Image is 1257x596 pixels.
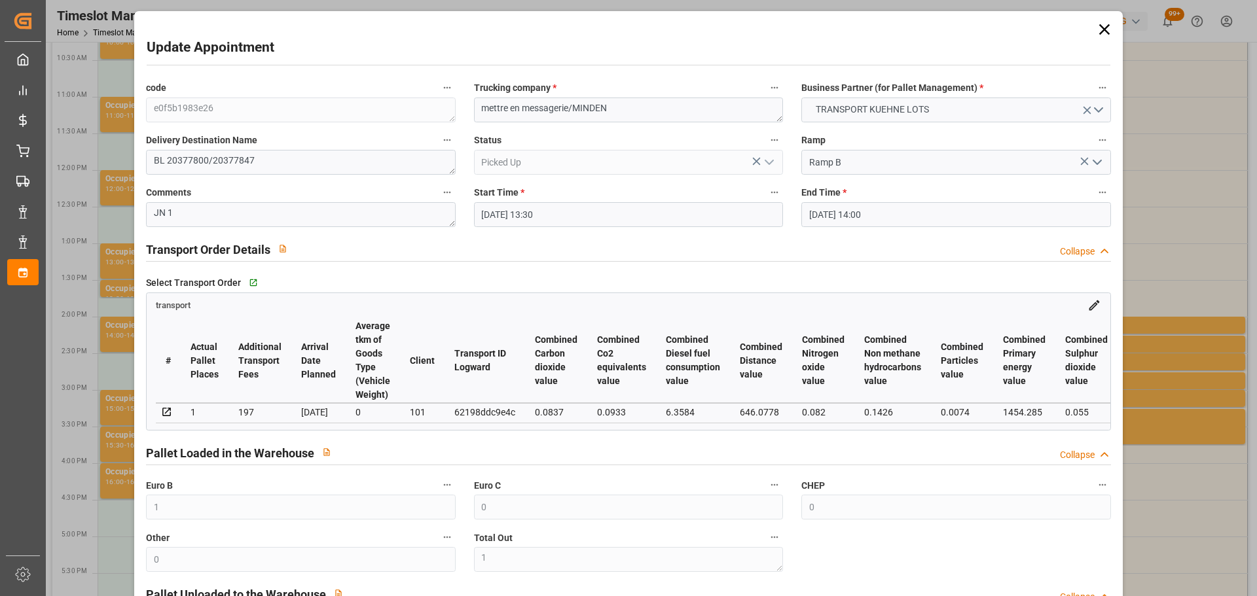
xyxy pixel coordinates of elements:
[759,152,778,173] button: open menu
[801,150,1110,175] input: Type to search/select
[993,319,1055,403] th: Combined Primary energy value
[801,202,1110,227] input: DD-MM-YYYY HH:MM
[291,319,346,403] th: Arrival Date Planned
[802,404,845,420] div: 0.082
[146,479,173,493] span: Euro B
[941,404,983,420] div: 0.0074
[146,276,241,290] span: Select Transport Order
[474,479,501,493] span: Euro C
[766,184,783,201] button: Start Time *
[146,133,257,147] span: Delivery Destination Name
[766,529,783,546] button: Total Out
[535,404,577,420] div: 0.0837
[1003,404,1046,420] div: 1454.285
[766,79,783,96] button: Trucking company *
[439,79,456,96] button: code
[474,531,513,545] span: Total Out
[146,150,455,175] textarea: BL 20377800/20377847
[147,37,274,58] h2: Update Appointment
[1094,79,1111,96] button: Business Partner (for Pallet Management) *
[400,319,445,403] th: Client
[474,547,783,572] textarea: 1
[474,97,783,122] textarea: mettre en messagerie/MINDEN
[666,404,720,420] div: 6.3584
[474,150,783,175] input: Type to search/select
[1060,448,1095,462] div: Collapse
[801,97,1110,122] button: open menu
[156,299,191,309] a: transport
[792,319,854,403] th: Combined Nitrogen oxide value
[587,319,656,403] th: Combined Co2 equivalents value
[730,319,792,403] th: Combined Distance value
[801,479,825,493] span: CHEP
[146,531,170,545] span: Other
[146,202,455,227] textarea: JN 1
[656,319,730,403] th: Combined Diesel fuel consumption value
[156,319,181,403] th: #
[1065,404,1108,420] div: 0.055
[355,404,390,420] div: 0
[314,440,339,465] button: View description
[474,186,524,200] span: Start Time
[146,186,191,200] span: Comments
[445,319,525,403] th: Transport ID Logward
[1060,245,1095,258] div: Collapse
[740,404,782,420] div: 646.0778
[766,476,783,493] button: Euro C
[439,131,456,149] button: Delivery Destination Name
[146,241,270,258] h2: Transport Order Details
[454,404,515,420] div: 62198ddc9e4c
[525,319,587,403] th: Combined Carbon dioxide value
[270,236,295,261] button: View description
[801,133,826,147] span: Ramp
[809,103,936,116] span: TRANSPORT KUEHNE LOTS
[474,133,501,147] span: Status
[410,404,435,420] div: 101
[801,186,847,200] span: End Time
[766,131,783,149] button: Status
[181,319,228,403] th: Actual Pallet Places
[439,529,456,546] button: Other
[864,404,921,420] div: 0.1426
[439,184,456,201] button: Comments
[146,97,455,122] textarea: e0f5b1983e26
[1094,131,1111,149] button: Ramp
[228,319,291,403] th: Additional Transport Fees
[474,202,783,227] input: DD-MM-YYYY HH:MM
[1094,476,1111,493] button: CHEP
[301,404,336,420] div: [DATE]
[238,404,282,420] div: 197
[346,319,400,403] th: Average tkm of Goods Type (Vehicle Weight)
[1055,319,1118,403] th: Combined Sulphur dioxide value
[191,404,219,420] div: 1
[854,319,931,403] th: Combined Non methane hydrocarbons value
[1094,184,1111,201] button: End Time *
[801,81,983,95] span: Business Partner (for Pallet Management)
[474,81,556,95] span: Trucking company
[146,81,166,95] span: code
[1086,152,1106,173] button: open menu
[156,300,191,310] span: transport
[146,444,314,462] h2: Pallet Loaded in the Warehouse
[931,319,993,403] th: Combined Particles value
[439,476,456,493] button: Euro B
[597,404,646,420] div: 0.0933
